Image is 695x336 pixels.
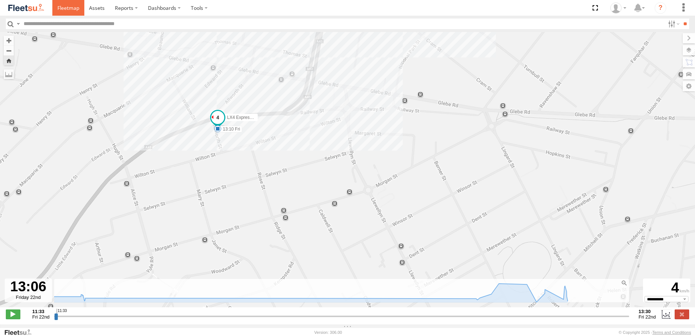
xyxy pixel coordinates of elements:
a: Visit our Website [4,329,37,336]
div: © Copyright 2025 - [619,330,691,335]
span: Fri 22nd Aug 2025 [32,314,50,320]
span: 11:33 [57,309,67,315]
label: Close [675,309,689,319]
strong: 11:33 [32,309,50,314]
i: ? [655,2,666,14]
label: 13:10 Fri [218,126,242,132]
img: fleetsu-logo-horizontal.svg [7,3,45,13]
span: Fri 22nd Aug 2025 [639,314,656,320]
div: Brodie Roesler [608,3,629,13]
label: Search Query [15,19,21,29]
label: Search Filter Options [665,19,681,29]
label: Play/Stop [6,309,20,319]
label: Measure [4,69,14,79]
span: LX4 Express Ute [227,115,260,120]
label: Map Settings [683,81,695,91]
div: 4 [644,280,689,296]
button: Zoom in [4,36,14,45]
a: Terms and Conditions [652,330,691,335]
strong: 13:30 [639,309,656,314]
div: Version: 306.00 [314,330,342,335]
button: Zoom out [4,45,14,56]
button: Zoom Home [4,56,14,65]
